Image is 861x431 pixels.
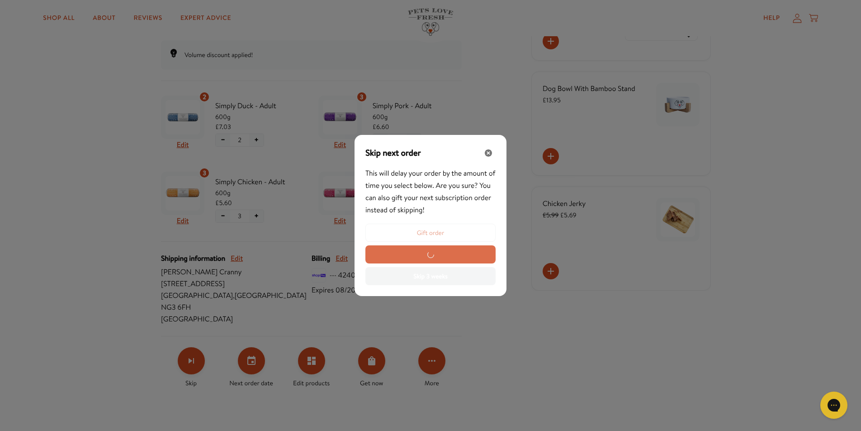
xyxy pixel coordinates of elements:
span: Skip next order [365,147,421,159]
span: You can also gift your next subscription order instead of skipping! [365,181,491,215]
iframe: Gorgias live chat messenger [816,388,852,422]
span: This will delay your order by the amount of time you select below. Are you sure? [365,168,495,215]
button: Close [481,146,496,160]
